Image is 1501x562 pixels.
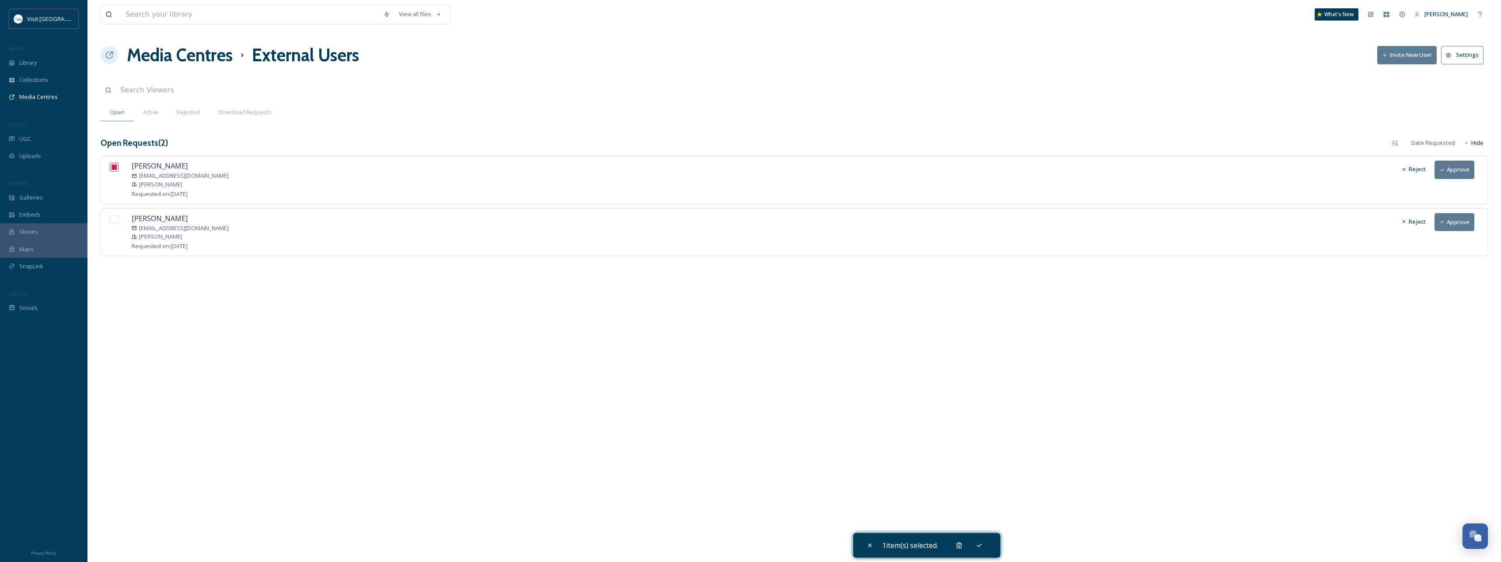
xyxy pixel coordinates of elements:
[31,550,56,556] span: Privacy Policy
[1441,46,1484,64] button: Settings
[9,121,28,128] span: COLLECT
[27,14,95,23] span: Visit [GEOGRAPHIC_DATA]
[132,214,188,223] span: [PERSON_NAME]
[218,108,272,116] span: Download Requests
[31,547,56,558] a: Privacy Policy
[19,152,41,160] span: Uploads
[9,180,29,186] span: WIDGETS
[132,161,188,171] span: [PERSON_NAME]
[1463,523,1488,549] button: Open Chat
[143,108,158,116] span: Active
[1377,46,1437,64] button: Invite New User
[177,108,200,116] span: Rejected
[19,135,31,143] span: UGC
[110,108,125,116] span: Open
[1441,46,1488,64] a: Settings
[121,5,379,24] input: Search your library
[139,232,182,241] span: [PERSON_NAME]
[1410,6,1472,23] a: [PERSON_NAME]
[19,262,43,270] span: SnapLink
[9,290,26,297] span: SOCIALS
[9,45,24,52] span: MEDIA
[252,42,359,68] h1: External Users
[139,224,229,232] span: [EMAIL_ADDRESS][DOMAIN_NAME]
[19,59,37,67] span: Library
[139,172,229,180] span: [EMAIL_ADDRESS][DOMAIN_NAME]
[116,81,319,100] input: Search Viewers
[19,76,48,84] span: Collections
[1397,161,1430,178] button: Reject
[19,228,38,236] span: Stories
[101,137,168,149] h3: Open Requests ( 2 )
[1407,134,1459,151] div: Date Requested
[1315,8,1358,21] a: What's New
[1435,161,1474,179] button: Approve
[1435,213,1474,231] button: Approve
[19,304,38,312] span: Socials
[882,540,938,551] span: 1 item(s) selected.
[19,245,34,253] span: Maps
[19,193,43,202] span: Galleries
[14,14,23,23] img: 1680077135441.jpeg
[1424,10,1468,18] span: [PERSON_NAME]
[1459,134,1488,151] button: Hide
[1397,213,1430,230] button: Reject
[19,93,58,101] span: Media Centres
[19,211,41,219] span: Embeds
[139,180,182,189] span: [PERSON_NAME]
[132,190,188,198] span: Requested on: [DATE]
[394,6,446,23] a: View all files
[132,242,188,250] span: Requested on: [DATE]
[127,42,233,68] a: Media Centres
